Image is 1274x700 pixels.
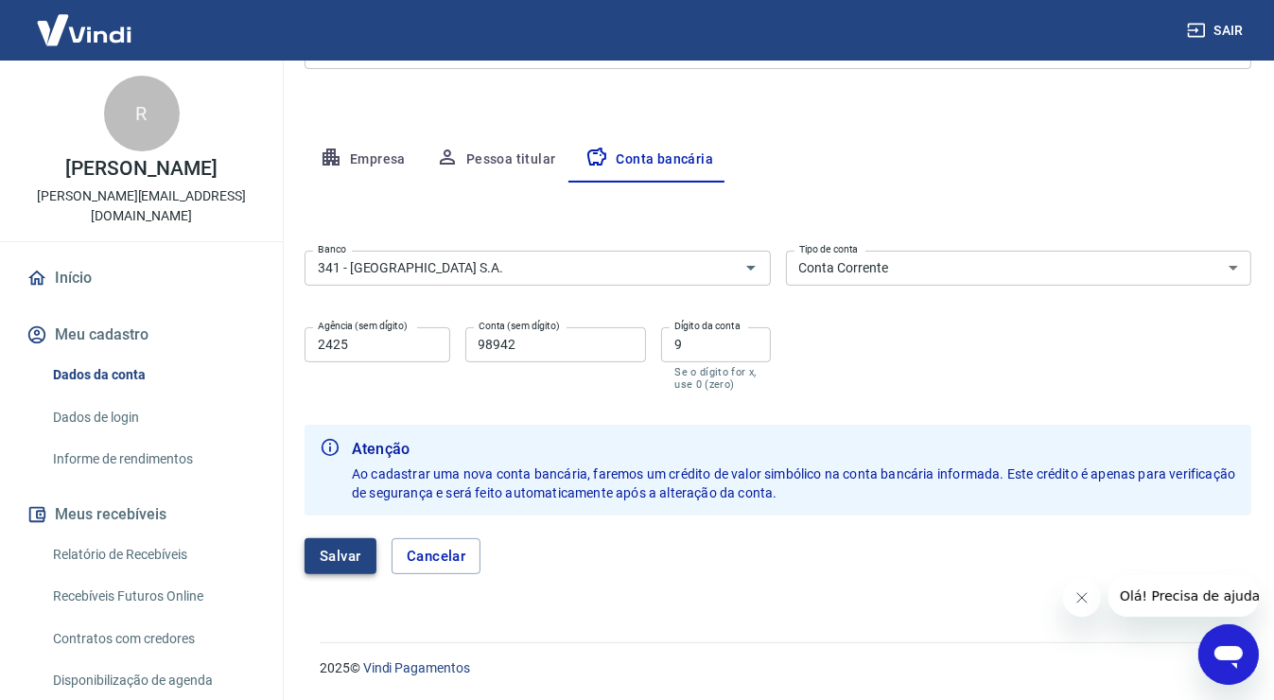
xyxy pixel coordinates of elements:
p: 2025 © [320,658,1229,678]
button: Meu cadastro [23,314,260,356]
div: R [104,76,180,151]
p: [PERSON_NAME] [65,159,217,179]
a: Recebíveis Futuros Online [45,577,260,616]
a: Relatório de Recebíveis [45,535,260,574]
p: [PERSON_NAME][EMAIL_ADDRESS][DOMAIN_NAME] [15,186,268,226]
button: Salvar [305,538,376,574]
iframe: Botão para abrir a janela de mensagens [1198,624,1259,685]
button: Meus recebíveis [23,494,260,535]
a: Disponibilização de agenda [45,661,260,700]
label: Conta (sem dígito) [479,319,560,333]
img: Vindi [23,1,146,59]
button: Conta bancária [570,137,728,183]
a: Dados de login [45,398,260,437]
label: Agência (sem dígito) [318,319,408,333]
span: Olá! Precisa de ajuda? [11,13,159,28]
a: Vindi Pagamentos [363,660,470,675]
label: Dígito da conta [674,319,741,333]
button: Pessoa titular [421,137,571,183]
a: Dados da conta [45,356,260,394]
a: Informe de rendimentos [45,440,260,479]
button: Abrir [738,254,764,281]
label: Tipo de conta [799,242,859,256]
p: Se o dígito for x, use 0 (zero) [674,366,757,391]
span: Ao cadastrar uma nova conta bancária, faremos um crédito de valor simbólico na conta bancária inf... [352,466,1238,500]
label: Banco [318,242,346,256]
a: Início [23,257,260,299]
a: Contratos com credores [45,620,260,658]
iframe: Fechar mensagem [1063,579,1101,617]
button: Cancelar [392,538,481,574]
iframe: Mensagem da empresa [1108,575,1259,617]
button: Sair [1183,13,1251,48]
button: Empresa [305,137,421,183]
b: Atenção [352,438,1236,461]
